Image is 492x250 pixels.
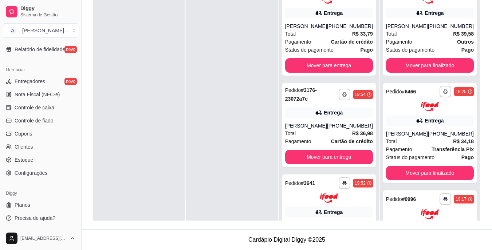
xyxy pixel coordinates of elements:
strong: Pago [361,47,373,53]
div: [PERSON_NAME] [386,23,428,30]
a: Nota Fiscal (NFC-e) [3,89,78,100]
a: Controle de caixa [3,102,78,113]
span: Entregadores [15,78,45,85]
span: Total [285,129,296,137]
div: Gerenciar [3,64,78,76]
div: [PERSON_NAME] [285,23,327,30]
a: Controle de fiado [3,115,78,126]
span: Status do pagamento [386,46,434,54]
span: Diggy [20,5,75,12]
strong: Cartão de crédito [331,39,373,45]
span: Planos [15,201,30,209]
div: Entrega [425,9,444,17]
span: Pedido [285,87,301,93]
span: Nota Fiscal (NFC-e) [15,91,60,98]
div: 19:52 [355,180,366,186]
span: Controle de fiado [15,117,54,124]
div: 19:17 [456,196,467,202]
span: Total [386,137,397,145]
span: Configurações [15,169,47,177]
img: ifood [320,193,338,203]
div: 19:25 [456,89,467,94]
button: Mover para entrega [285,150,373,164]
a: DiggySistema de Gestão [3,3,78,20]
span: A [9,27,16,34]
a: Configurações [3,167,78,179]
span: Total [285,30,296,38]
span: Pagamento [386,38,412,46]
div: [PHONE_NUMBER] [327,23,373,30]
strong: Pago [461,47,474,53]
div: [PERSON_NAME] [386,130,428,137]
strong: Transferência Pix [432,146,474,152]
a: Estoque [3,154,78,166]
span: Pagamento [285,137,311,145]
div: 19:54 [355,92,366,97]
span: Status do pagamento [285,46,334,54]
strong: # 3641 [301,180,315,186]
strong: R$ 33,79 [352,31,373,37]
strong: # 3176-23072a7c [285,87,317,102]
span: Pedido [386,196,402,202]
span: Precisa de ajuda? [15,214,55,222]
span: Pedido [285,180,301,186]
span: Clientes [15,143,33,150]
strong: R$ 34,18 [453,138,474,144]
div: Entrega [324,9,343,17]
strong: # 6466 [402,89,416,94]
img: ifood [421,102,439,112]
footer: Cardápio Digital Diggy © 2025 [82,229,492,250]
strong: Cartão de crédito [331,138,373,144]
span: Estoque [15,156,33,164]
span: [EMAIL_ADDRESS][DOMAIN_NAME] [20,235,67,241]
button: Mover para finalizado [386,58,474,73]
span: Pagamento [386,145,412,153]
a: Relatório de fidelidadenovo [3,44,78,55]
strong: # 0996 [402,196,416,202]
span: Controle de caixa [15,104,54,111]
strong: Pago [461,154,474,160]
div: [PHONE_NUMBER] [327,122,373,129]
span: Status do pagamento [386,153,434,161]
button: Mover para entrega [285,58,373,73]
span: Cupons [15,130,32,137]
strong: R$ 39,58 [453,31,474,37]
a: Planos [3,199,78,211]
div: [PHONE_NUMBER] [428,130,474,137]
div: Entrega [425,117,444,124]
div: [PHONE_NUMBER] [428,23,474,30]
button: [EMAIL_ADDRESS][DOMAIN_NAME] [3,230,78,247]
span: Total [386,30,397,38]
div: Entrega [324,109,343,116]
div: Diggy [3,187,78,199]
div: [PERSON_NAME] ... [22,27,68,34]
span: Pagamento [285,38,311,46]
img: ifood [421,209,439,219]
div: Entrega [324,209,343,216]
div: [PERSON_NAME] [285,122,327,129]
a: Precisa de ajuda? [3,212,78,224]
span: Sistema de Gestão [20,12,75,18]
span: Relatório de fidelidade [15,46,65,53]
strong: Outros [457,39,474,45]
button: Select a team [3,23,78,38]
a: Cupons [3,128,78,140]
a: Clientes [3,141,78,153]
strong: R$ 36,98 [352,130,373,136]
span: Pedido [386,89,402,94]
a: Entregadoresnovo [3,76,78,87]
button: Mover para finalizado [386,166,474,180]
